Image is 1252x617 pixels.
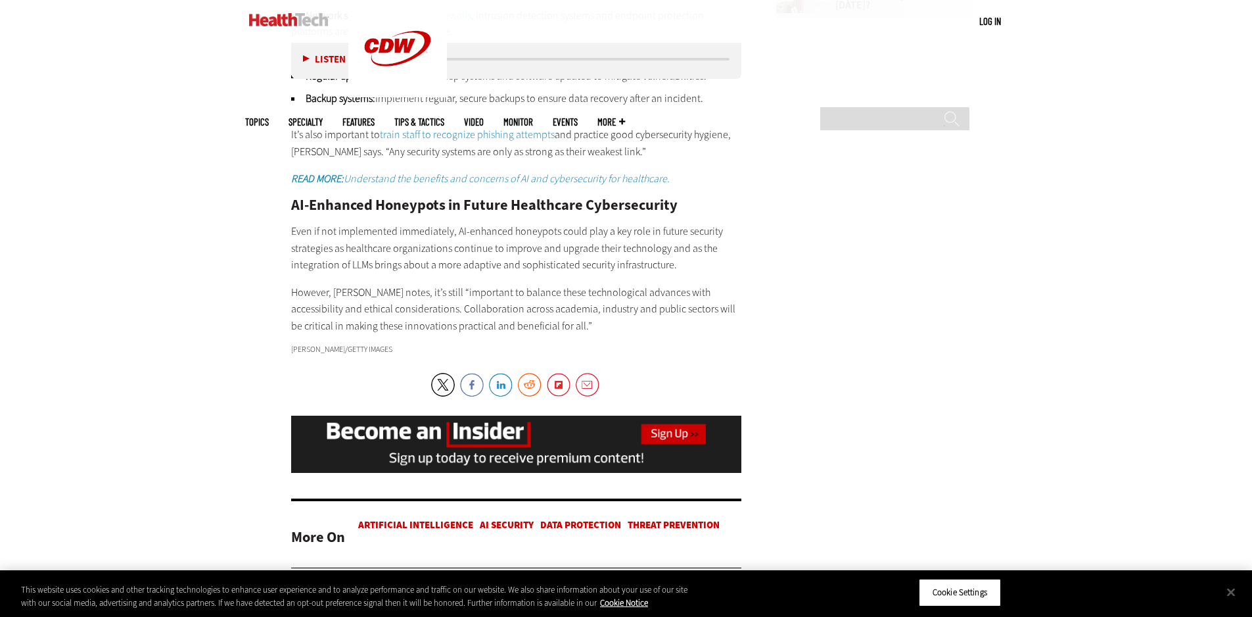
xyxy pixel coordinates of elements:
a: AI Security [480,518,534,531]
a: READ MORE:Understand the benefits and concerns of AI and cybersecurity for healthcare. [291,172,670,185]
p: Even if not implemented immediately, AI-enhanced honeypots could play a key role in future securi... [291,223,742,274]
a: Tips & Tactics [394,117,444,127]
div: [PERSON_NAME]/Getty Images [291,345,742,353]
h3: More On [291,524,345,551]
p: However, [PERSON_NAME] notes, it’s still “important to balance these technological advances with ... [291,284,742,335]
a: Features [342,117,375,127]
a: Video [464,117,484,127]
div: This website uses cookies and other tracking technologies to enhance user experience and to analy... [21,583,689,609]
a: Events [553,117,578,127]
h2: AI-Enhanced Honeypots in Future Healthcare Cybersecurity [291,198,742,212]
img: Home [249,13,329,26]
div: User menu [979,14,1001,28]
em: Understand the benefits and concerns of AI and cybersecurity for healthcare. [291,172,670,185]
span: Topics [245,117,269,127]
a: Threat Prevention [628,518,720,531]
a: Data protection [540,518,621,531]
a: MonITor [503,117,533,127]
button: Close [1217,578,1245,606]
a: More information about your privacy [600,597,648,608]
a: Artificial Intelligence [358,518,473,531]
strong: READ MORE: [291,172,344,185]
span: Specialty [289,117,323,127]
button: Cookie Settings [919,579,1001,606]
a: Log in [979,15,1001,27]
span: More [597,117,625,127]
a: CDW [348,87,447,101]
